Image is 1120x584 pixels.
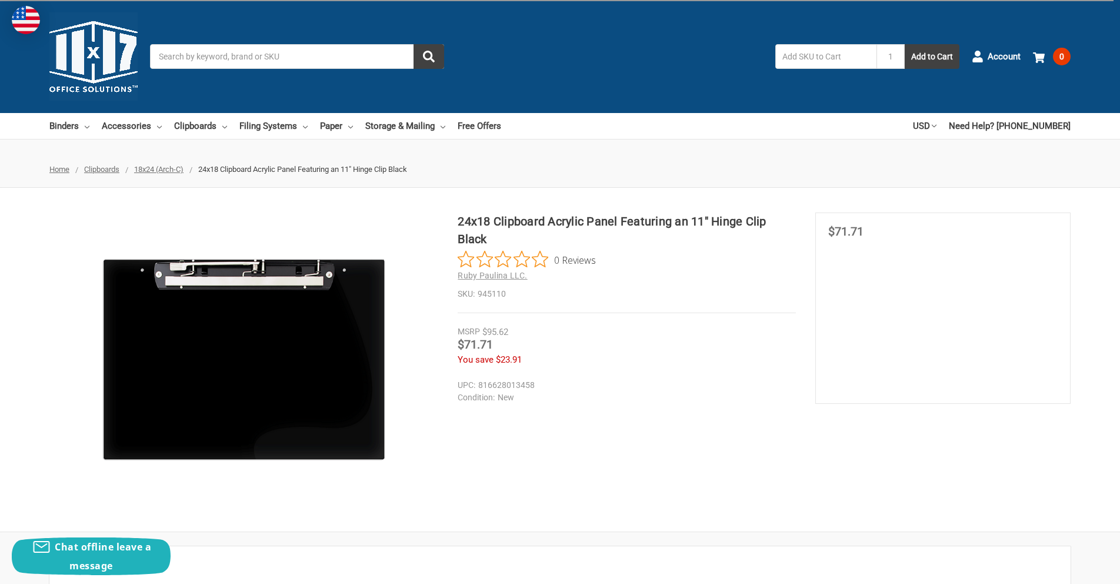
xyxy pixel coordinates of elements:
[972,41,1021,72] a: Account
[365,113,445,139] a: Storage & Mailing
[1033,41,1071,72] a: 0
[12,537,171,575] button: Chat offline leave a message
[102,113,162,139] a: Accessories
[239,113,308,139] a: Filing Systems
[775,44,876,69] input: Add SKU to Cart
[458,391,791,404] dd: New
[150,44,444,69] input: Search by keyword, brand or SKU
[49,12,138,101] img: 11x17.com
[458,213,796,248] h1: 24x18 Clipboard Acrylic Panel Featuring an 11" Hinge Clip Black
[554,251,596,268] span: 0 Reviews
[482,327,508,337] span: $95.62
[174,113,227,139] a: Clipboards
[458,379,791,391] dd: 816628013458
[97,213,391,507] img: 24x18 Clipboard Acrylic Panel Featuring an 11" Hinge Clip Black
[320,113,353,139] a: Paper
[458,354,494,365] span: You save
[458,113,501,139] a: Free Offers
[458,391,495,404] dt: Condition:
[458,326,480,338] div: MSRP
[496,354,522,365] span: $23.91
[12,6,40,34] img: duty and tax information for United States
[458,271,527,280] a: Ruby Paulina LLC.
[62,559,1058,576] h2: Description
[458,379,475,391] dt: UPC:
[55,540,151,572] span: Chat offline leave a message
[49,113,89,139] a: Binders
[949,113,1071,139] a: Need Help? [PHONE_NUMBER]
[458,288,475,300] dt: SKU:
[1023,552,1120,584] iframe: Google Customer Reviews
[1053,48,1071,65] span: 0
[905,44,959,69] button: Add to Cart
[84,165,119,174] a: Clipboards
[458,288,796,300] dd: 945110
[134,165,184,174] a: 18x24 (Arch-C)
[458,251,596,268] button: Rated 0 out of 5 stars from 0 reviews. Jump to reviews.
[913,113,936,139] a: USD
[828,224,864,238] span: $71.71
[49,165,69,174] a: Home
[458,337,493,351] span: $71.71
[988,50,1021,64] span: Account
[198,165,407,174] span: 24x18 Clipboard Acrylic Panel Featuring an 11" Hinge Clip Black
